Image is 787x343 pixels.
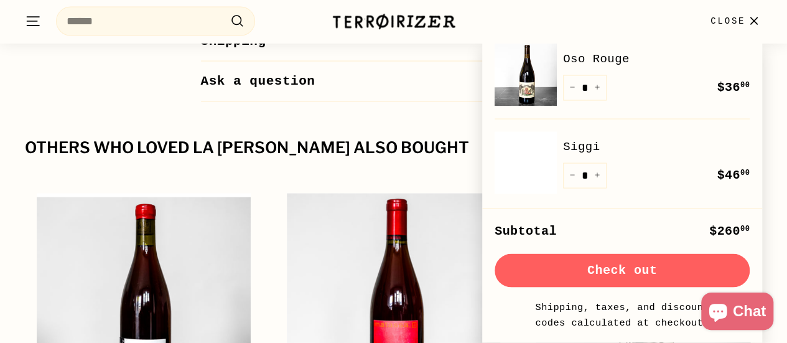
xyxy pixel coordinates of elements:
button: Close [703,3,770,40]
button: Ask a question [201,62,587,102]
inbox-online-store-chat: Shopify online store chat [697,293,777,333]
div: Others who loved La [PERSON_NAME] also bought [25,139,762,157]
button: Increase item quantity by one [588,163,607,189]
sup: 00 [740,225,750,233]
button: Reduce item quantity by one [563,75,582,101]
div: Subtotal [495,222,557,242]
div: $260 [709,222,750,242]
span: $36 [717,80,750,95]
a: Siggi [563,138,750,156]
sup: 00 [740,81,750,90]
a: Oso Rouge [563,50,750,68]
span: $46 [717,168,750,182]
a: Siggi [495,132,557,194]
span: Close [710,14,745,28]
button: Increase item quantity by one [588,75,607,101]
img: Oso Rouge [495,44,557,106]
sup: 00 [740,169,750,177]
small: Shipping, taxes, and discount codes calculated at checkout. [532,300,712,331]
button: Check out [495,254,750,288]
button: Reduce item quantity by one [563,163,582,189]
